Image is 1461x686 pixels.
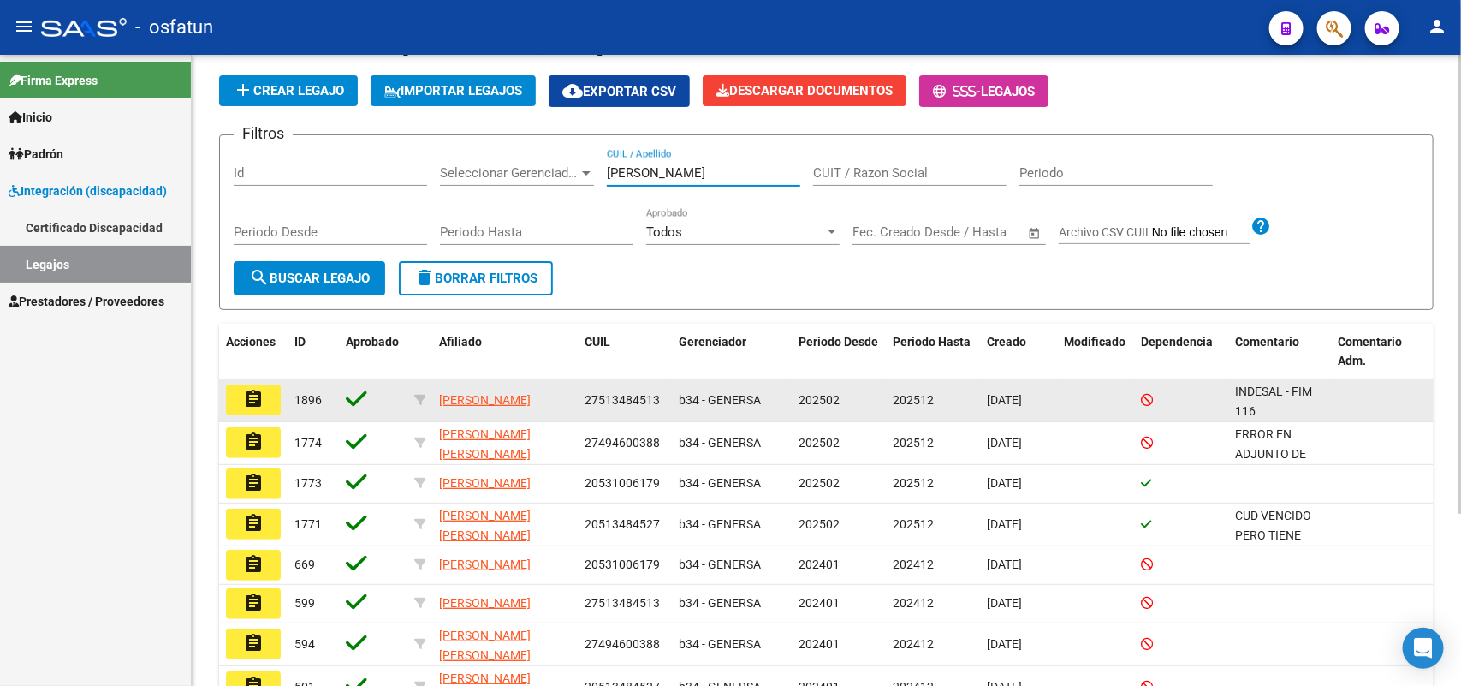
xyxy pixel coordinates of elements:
[893,517,934,531] span: 202512
[799,517,840,531] span: 202502
[243,389,264,409] mat-icon: assignment
[585,637,660,651] span: 27494600388
[893,436,934,450] span: 202512
[432,324,578,380] datatable-header-cell: Afiliado
[799,637,840,651] span: 202401
[987,436,1022,450] span: [DATE]
[672,324,792,380] datatable-header-cell: Gerenciador
[585,393,660,407] span: 27513484513
[799,393,840,407] span: 202502
[549,75,690,107] button: Exportar CSV
[585,476,660,490] span: 20531006179
[439,509,531,542] span: [PERSON_NAME] [PERSON_NAME]
[439,629,531,662] span: [PERSON_NAME] [PERSON_NAME]
[439,558,531,571] span: [PERSON_NAME]
[1152,225,1250,241] input: Archivo CSV CUIL
[1059,225,1152,239] span: Archivo CSV CUIL
[799,476,840,490] span: 202502
[987,335,1026,349] span: Creado
[987,393,1022,407] span: [DATE]
[562,84,676,99] span: Exportar CSV
[371,75,536,106] button: IMPORTAR LEGAJOS
[1403,628,1444,669] div: Open Intercom Messenger
[679,596,761,610] span: b34 - GENERSA
[294,596,315,610] span: 599
[987,517,1022,531] span: [DATE]
[1235,335,1299,349] span: Comentario
[886,324,980,380] datatable-header-cell: Periodo Hasta
[893,637,934,651] span: 202412
[339,324,407,380] datatable-header-cell: Aprobado
[9,292,164,311] span: Prestadores / Proveedores
[294,517,322,531] span: 1771
[1250,216,1271,236] mat-icon: help
[1235,427,1319,519] span: ERROR EN ADJUNTO DE PRESTADORES. (PSICOP y PSICO)
[1427,16,1447,37] mat-icon: person
[799,335,878,349] span: Periodo Desde
[234,122,293,146] h3: Filtros
[893,476,934,490] span: 202512
[226,335,276,349] span: Acciones
[1235,385,1312,418] span: INDESAL - FIM 116
[294,335,306,349] span: ID
[679,335,746,349] span: Gerenciador
[243,593,264,613] mat-icon: assignment
[288,324,339,380] datatable-header-cell: ID
[234,261,385,295] button: Buscar Legajo
[981,84,1035,99] span: Legajos
[1331,324,1434,380] datatable-header-cell: Comentario Adm.
[792,324,886,380] datatable-header-cell: Periodo Desde
[243,633,264,653] mat-icon: assignment
[9,182,167,200] span: Integración (discapacidad)
[987,596,1022,610] span: [DATE]
[219,75,358,106] button: Crear Legajo
[1235,509,1312,600] span: CUD VENCIDO PERO TIENE TURNO 25/3/25 PARA RENOVACION
[562,81,583,101] mat-icon: cloud_download
[249,267,270,288] mat-icon: search
[933,84,981,99] span: -
[1338,335,1402,368] span: Comentario Adm.
[414,271,537,286] span: Borrar Filtros
[294,393,322,407] span: 1896
[799,596,840,610] span: 202401
[219,324,288,380] datatable-header-cell: Acciones
[679,637,761,651] span: b34 - GENERSA
[937,224,1020,240] input: Fecha fin
[893,393,934,407] span: 202512
[1228,324,1331,380] datatable-header-cell: Comentario
[243,513,264,534] mat-icon: assignment
[679,558,761,571] span: b34 - GENERSA
[703,75,906,106] button: Descargar Documentos
[987,558,1022,571] span: [DATE]
[233,83,344,98] span: Crear Legajo
[243,554,264,575] mat-icon: assignment
[679,393,761,407] span: b34 - GENERSA
[919,75,1048,107] button: -Legajos
[243,473,264,493] mat-icon: assignment
[9,71,98,90] span: Firma Express
[439,427,531,461] span: [PERSON_NAME] [PERSON_NAME]
[893,558,934,571] span: 202412
[852,224,922,240] input: Fecha inicio
[135,9,213,46] span: - osfatun
[439,335,482,349] span: Afiliado
[294,476,322,490] span: 1773
[233,80,253,100] mat-icon: add
[1134,324,1228,380] datatable-header-cell: Dependencia
[646,224,682,240] span: Todos
[249,271,370,286] span: Buscar Legajo
[294,436,322,450] span: 1774
[439,476,531,490] span: [PERSON_NAME]
[980,324,1057,380] datatable-header-cell: Creado
[439,596,531,610] span: [PERSON_NAME]
[294,558,315,571] span: 669
[243,432,264,452] mat-icon: assignment
[585,558,660,571] span: 20531006179
[799,436,840,450] span: 202502
[1057,324,1134,380] datatable-header-cell: Modificado
[578,324,672,380] datatable-header-cell: CUIL
[399,261,553,295] button: Borrar Filtros
[440,165,579,181] span: Seleccionar Gerenciador
[987,476,1022,490] span: [DATE]
[9,145,63,164] span: Padrón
